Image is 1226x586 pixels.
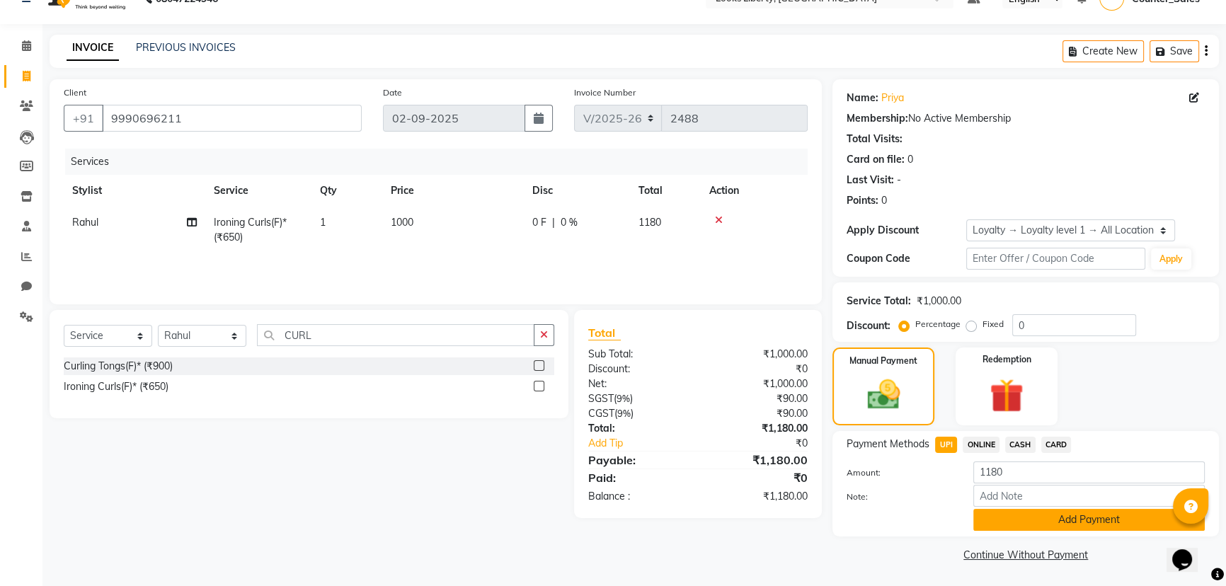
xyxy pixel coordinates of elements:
div: Name: [847,91,878,105]
div: Curling Tongs(F)* (₹900) [64,359,173,374]
th: Disc [524,175,630,207]
div: Points: [847,193,878,208]
div: 0 [907,152,913,167]
input: Search by Name/Mobile/Email/Code [102,105,362,132]
label: Note: [836,490,963,503]
div: ₹1,180.00 [698,489,818,504]
th: Action [701,175,808,207]
button: Save [1150,40,1199,62]
span: CASH [1005,437,1036,453]
th: Total [630,175,701,207]
button: +91 [64,105,103,132]
div: Sub Total: [578,347,698,362]
input: Add Note [973,485,1205,507]
div: Last Visit: [847,173,894,188]
div: ₹90.00 [698,406,818,421]
label: Client [64,86,86,99]
button: Add Payment [973,509,1205,531]
div: Paid: [578,469,698,486]
div: ₹0 [698,362,818,377]
div: Total Visits: [847,132,903,146]
span: CARD [1041,437,1072,453]
span: 1 [320,216,326,229]
span: Payment Methods [847,437,929,452]
span: ONLINE [963,437,999,453]
div: Total: [578,421,698,436]
label: Date [383,86,402,99]
iframe: chat widget [1167,529,1212,572]
img: _gift.svg [979,374,1034,417]
span: 9% [617,408,631,419]
label: Percentage [915,318,961,331]
input: Search or Scan [257,324,534,346]
div: Apply Discount [847,223,966,238]
span: 1000 [391,216,413,229]
label: Invoice Number [574,86,636,99]
button: Apply [1151,248,1191,270]
span: 0 F [532,215,546,230]
div: ₹1,000.00 [917,294,961,309]
div: ( ) [578,406,698,421]
a: INVOICE [67,35,119,61]
a: Priya [881,91,904,105]
th: Qty [311,175,382,207]
input: Amount [973,461,1205,483]
span: Total [588,326,621,340]
div: No Active Membership [847,111,1205,126]
span: 9% [617,393,630,404]
span: Ironing Curls(F)* (₹650) [214,216,287,243]
div: Membership: [847,111,908,126]
span: | [552,215,555,230]
div: ₹1,180.00 [698,421,818,436]
a: Continue Without Payment [835,548,1216,563]
img: _cash.svg [857,376,910,413]
span: SGST [588,392,614,405]
div: ₹1,000.00 [698,377,818,391]
div: ₹0 [698,469,818,486]
div: Service Total: [847,294,911,309]
span: CGST [588,407,614,420]
div: Card on file: [847,152,905,167]
button: Create New [1062,40,1144,62]
label: Fixed [982,318,1004,331]
span: UPI [935,437,957,453]
label: Redemption [982,353,1031,366]
span: Rahul [72,216,98,229]
div: 0 [881,193,887,208]
a: PREVIOUS INVOICES [136,41,236,54]
div: Discount: [847,318,890,333]
div: ₹1,000.00 [698,347,818,362]
div: ₹1,180.00 [698,452,818,469]
div: ( ) [578,391,698,406]
div: ₹90.00 [698,391,818,406]
div: Balance : [578,489,698,504]
div: - [897,173,901,188]
input: Enter Offer / Coupon Code [966,248,1145,270]
a: Add Tip [578,436,718,451]
div: Payable: [578,452,698,469]
th: Price [382,175,524,207]
div: Coupon Code [847,251,966,266]
div: Ironing Curls(F)* (₹650) [64,379,168,394]
th: Stylist [64,175,205,207]
div: ₹0 [718,436,818,451]
label: Manual Payment [849,355,917,367]
span: 1180 [638,216,661,229]
span: 0 % [561,215,578,230]
th: Service [205,175,311,207]
div: Discount: [578,362,698,377]
div: Services [65,149,818,175]
label: Amount: [836,466,963,479]
div: Net: [578,377,698,391]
